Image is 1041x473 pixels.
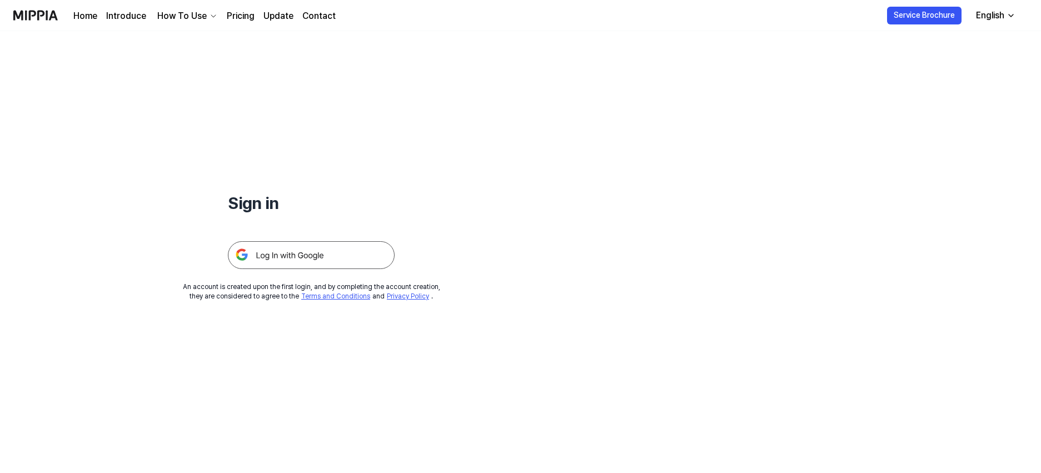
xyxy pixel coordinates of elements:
[967,4,1022,27] button: English
[263,9,293,23] a: Update
[155,9,218,23] button: How To Use
[887,7,962,24] button: Service Brochure
[974,9,1007,22] div: English
[183,282,440,301] div: An account is created upon the first login, and by completing the account creation, they are cons...
[155,9,209,23] div: How To Use
[228,241,395,269] img: 구글 로그인 버튼
[106,9,146,23] a: Introduce
[387,292,429,300] a: Privacy Policy
[227,9,255,23] a: Pricing
[301,292,370,300] a: Terms and Conditions
[73,9,97,23] a: Home
[302,9,336,23] a: Contact
[228,191,395,215] h1: Sign in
